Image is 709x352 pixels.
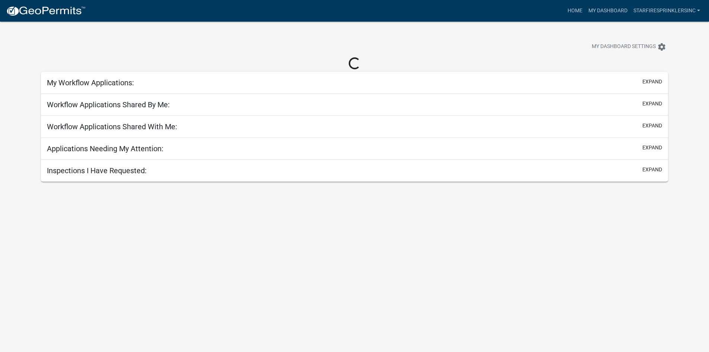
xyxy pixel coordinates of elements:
h5: Inspections I Have Requested: [47,166,147,175]
a: starfiresprinklersinc [630,4,703,18]
a: Home [565,4,585,18]
h5: Workflow Applications Shared With Me: [47,122,177,131]
h5: Workflow Applications Shared By Me: [47,100,170,109]
button: expand [642,78,662,86]
h5: Applications Needing My Attention: [47,144,163,153]
button: expand [642,122,662,130]
button: expand [642,100,662,108]
a: My Dashboard [585,4,630,18]
button: expand [642,144,662,152]
i: settings [657,42,666,51]
button: My Dashboard Settingssettings [586,39,672,54]
h5: My Workflow Applications: [47,78,134,87]
button: expand [642,166,662,174]
span: My Dashboard Settings [592,42,656,51]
